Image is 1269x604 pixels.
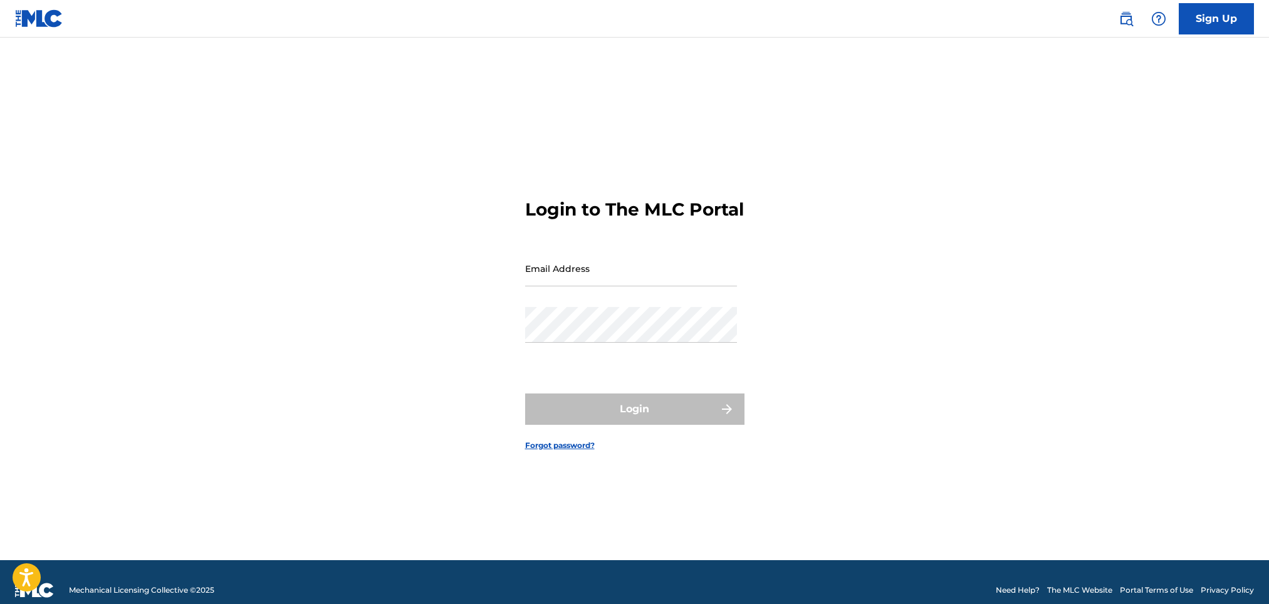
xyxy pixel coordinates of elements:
a: Need Help? [996,585,1040,596]
a: The MLC Website [1047,585,1112,596]
span: Mechanical Licensing Collective © 2025 [69,585,214,596]
a: Sign Up [1179,3,1254,34]
img: search [1119,11,1134,26]
a: Public Search [1114,6,1139,31]
a: Forgot password? [525,440,595,451]
a: Privacy Policy [1201,585,1254,596]
a: Portal Terms of Use [1120,585,1193,596]
img: help [1151,11,1166,26]
h3: Login to The MLC Portal [525,199,744,221]
img: logo [15,583,54,598]
img: MLC Logo [15,9,63,28]
div: Help [1146,6,1171,31]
